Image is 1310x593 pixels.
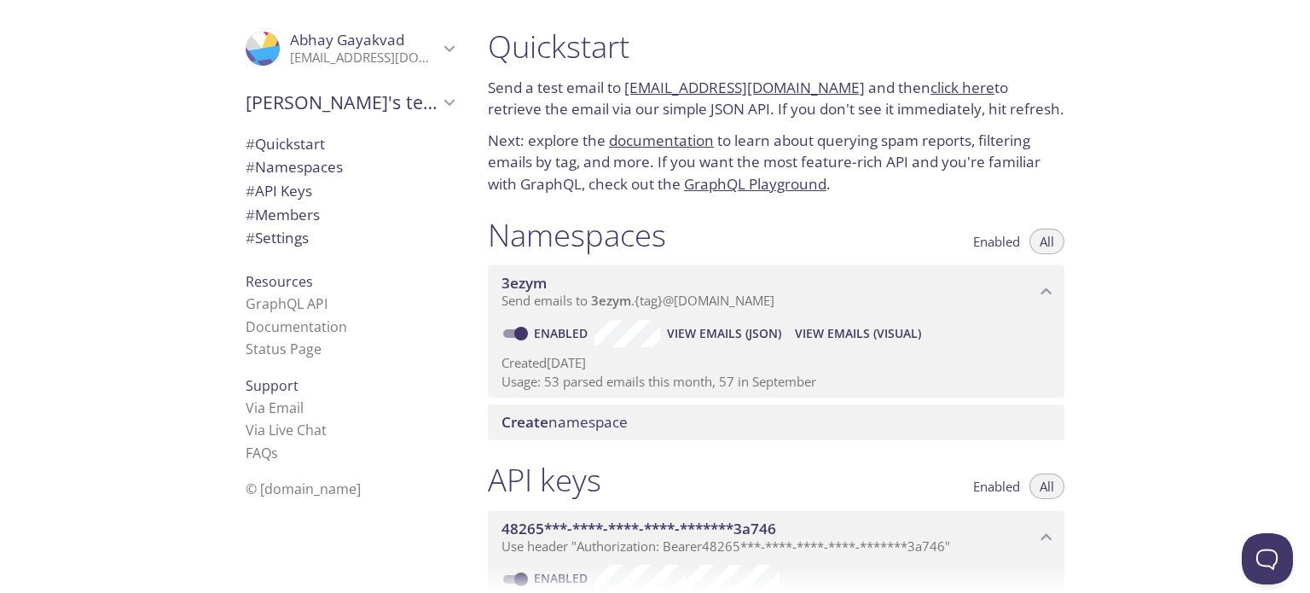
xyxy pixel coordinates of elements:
[488,265,1064,318] div: 3ezym namespace
[246,376,299,395] span: Support
[1029,474,1064,499] button: All
[624,78,865,97] a: [EMAIL_ADDRESS][DOMAIN_NAME]
[246,340,322,358] a: Status Page
[591,292,631,309] span: 3ezym
[930,78,994,97] a: click here
[246,157,343,177] span: Namespaces
[246,480,361,498] span: © [DOMAIN_NAME]
[246,181,312,201] span: API Keys
[290,49,438,67] p: [EMAIL_ADDRESS][DOMAIN_NAME]
[232,132,467,156] div: Quickstart
[246,272,313,291] span: Resources
[488,404,1064,440] div: Create namespace
[501,354,1051,372] p: Created [DATE]
[501,292,774,309] span: Send emails to . {tag} @[DOMAIN_NAME]
[232,179,467,203] div: API Keys
[488,77,1064,120] p: Send a test email to and then to retrieve the email via our simple JSON API. If you don't see it ...
[667,323,781,344] span: View Emails (JSON)
[232,20,467,77] div: Abhay Gayakvad
[271,444,278,462] span: s
[246,134,325,154] span: Quickstart
[246,181,255,201] span: #
[232,155,467,179] div: Namespaces
[246,228,255,247] span: #
[246,157,255,177] span: #
[246,294,327,313] a: GraphQL API
[660,320,788,347] button: View Emails (JSON)
[531,325,594,341] a: Enabled
[232,226,467,250] div: Team Settings
[488,130,1064,195] p: Next: explore the to learn about querying spam reports, filtering emails by tag, and more. If you...
[246,134,255,154] span: #
[246,205,320,224] span: Members
[246,421,327,439] a: Via Live Chat
[963,229,1030,254] button: Enabled
[795,323,921,344] span: View Emails (Visual)
[501,412,628,432] span: namespace
[501,273,547,293] span: 3ezym
[246,90,438,114] span: [PERSON_NAME]'s team
[246,317,347,336] a: Documentation
[232,203,467,227] div: Members
[609,131,714,150] a: documentation
[246,228,309,247] span: Settings
[1242,533,1293,584] iframe: Help Scout Beacon - Open
[501,373,1051,391] p: Usage: 53 parsed emails this month, 57 in September
[488,461,601,499] h1: API keys
[246,205,255,224] span: #
[488,27,1064,66] h1: Quickstart
[232,80,467,125] div: Abhay's team
[488,216,666,254] h1: Namespaces
[963,474,1030,499] button: Enabled
[684,174,826,194] a: GraphQL Playground
[290,30,404,49] span: Abhay Gayakvad
[501,412,548,432] span: Create
[1029,229,1064,254] button: All
[246,444,278,462] a: FAQ
[788,320,928,347] button: View Emails (Visual)
[246,398,304,417] a: Via Email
